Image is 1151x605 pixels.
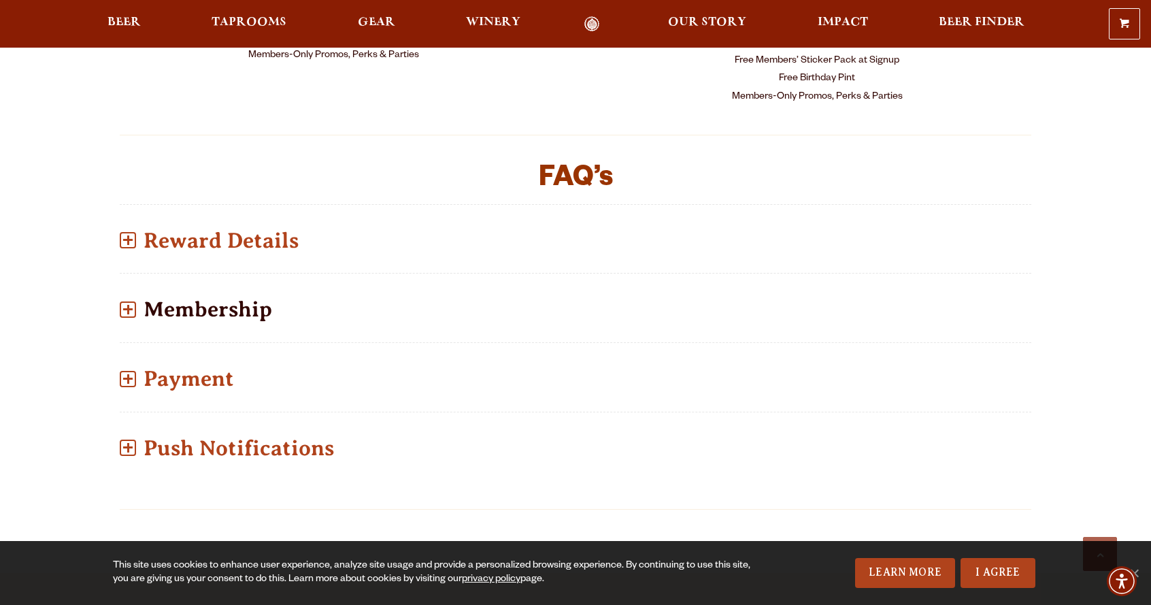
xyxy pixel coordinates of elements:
[113,559,763,587] div: This site uses cookies to enhance user experience, analyze site usage and provide a personalized ...
[603,52,1031,70] div: Free Members’ Sticker Pack at Signup
[120,285,1031,333] p: Membership
[99,16,150,32] a: Beer
[203,16,295,32] a: Taprooms
[809,16,877,32] a: Impact
[120,424,1031,472] p: Push Notifications
[603,88,1031,106] div: Members-Only Promos, Perks & Parties
[457,16,529,32] a: Winery
[818,17,868,28] span: Impact
[930,16,1033,32] a: Beer Finder
[349,16,404,32] a: Gear
[855,558,955,588] a: Learn More
[466,17,520,28] span: Winery
[939,17,1024,28] span: Beer Finder
[961,558,1035,588] a: I Agree
[212,17,286,28] span: Taprooms
[462,574,520,585] a: privacy policy
[668,17,746,28] span: Our Story
[107,17,141,28] span: Beer
[120,355,1031,403] p: Payment
[1083,537,1117,571] a: Scroll to top
[120,216,1031,265] p: Reward Details
[1107,566,1137,596] div: Accessibility Menu
[603,70,1031,88] div: Free Birthday Pint
[566,16,617,32] a: Odell Home
[659,16,755,32] a: Our Story
[358,17,395,28] span: Gear
[539,165,613,195] span: FAQ’s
